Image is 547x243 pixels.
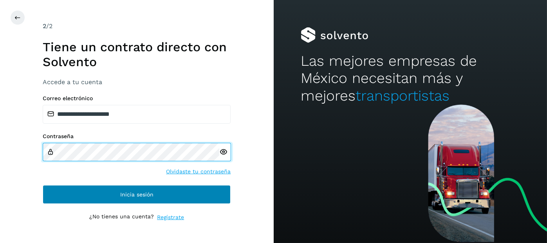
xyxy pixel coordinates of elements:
[43,133,231,140] label: Contraseña
[166,167,231,176] a: Olvidaste tu contraseña
[43,95,231,102] label: Correo electrónico
[120,192,153,197] span: Inicia sesión
[43,22,231,31] div: /2
[356,87,450,104] span: transportistas
[43,185,231,204] button: Inicia sesión
[43,40,231,70] h1: Tiene un contrato directo con Solvento
[301,52,520,104] h2: Las mejores empresas de México necesitan más y mejores
[89,213,154,221] p: ¿No tienes una cuenta?
[157,213,184,221] a: Regístrate
[43,78,231,86] h3: Accede a tu cuenta
[43,22,46,30] span: 2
